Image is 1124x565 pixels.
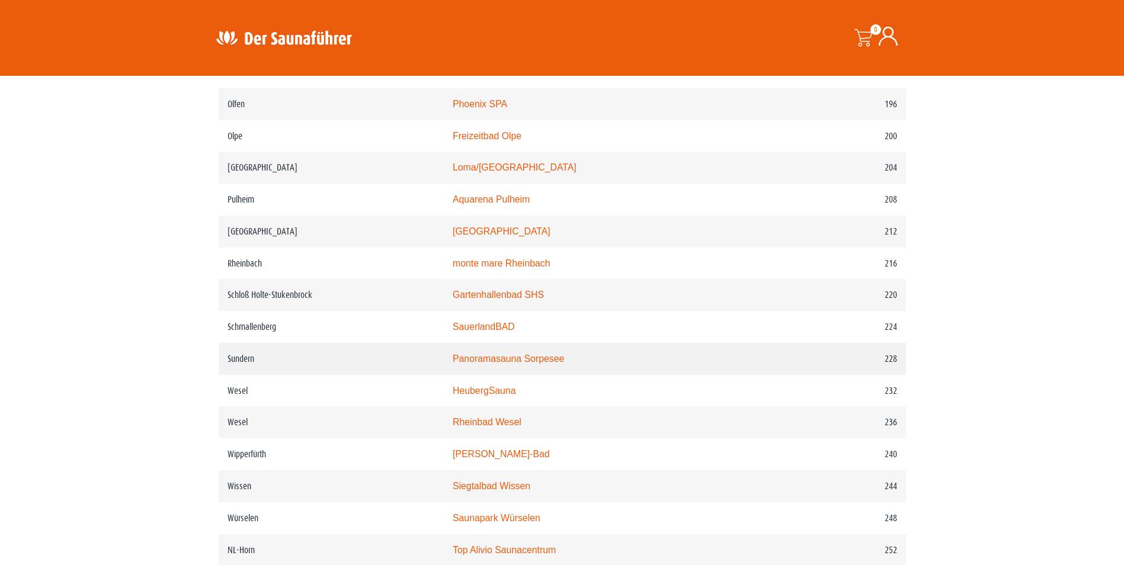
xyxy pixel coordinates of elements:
td: 196 [782,88,905,120]
span: 0 [870,24,881,35]
a: Phoenix SPA [453,99,507,109]
td: 220 [782,279,905,311]
a: [GEOGRAPHIC_DATA] [453,226,550,236]
td: 212 [782,216,905,248]
td: Wesel [219,375,444,407]
td: Wipperfürth [219,438,444,470]
td: Würselen [219,502,444,534]
td: [GEOGRAPHIC_DATA] [219,216,444,248]
a: Gartenhallenbad SHS [453,290,544,300]
a: Loma/[GEOGRAPHIC_DATA] [453,162,577,172]
a: Siegtalbad Wissen [453,481,530,491]
td: Pulheim [219,184,444,216]
a: SauerlandBAD [453,322,515,332]
a: [PERSON_NAME]-Bad [453,449,550,459]
td: 236 [782,406,905,438]
td: Olfen [219,88,444,120]
td: 224 [782,311,905,343]
td: 248 [782,502,905,534]
td: Schloß Holte-Stukenbrock [219,279,444,311]
a: Freizeitbad Olpe [453,131,521,141]
td: 208 [782,184,905,216]
a: Panoramasauna Sorpesee [453,354,564,364]
td: Schmallenberg [219,311,444,343]
td: 244 [782,470,905,502]
a: Rheinbad Wesel [453,417,521,427]
td: Sundern [219,343,444,375]
td: Wesel [219,406,444,438]
a: Saunapark Würselen [453,513,540,523]
a: HeubergSauna [453,386,516,396]
a: Aquarena Pulheim [453,194,530,204]
td: Olpe [219,120,444,152]
a: Top Alivio Saunacentrum [453,545,556,555]
a: monte mare Rheinbach [453,258,550,268]
td: 240 [782,438,905,470]
td: 204 [782,152,905,184]
td: 232 [782,375,905,407]
td: 216 [782,248,905,280]
td: Wissen [219,470,444,502]
td: 200 [782,120,905,152]
td: [GEOGRAPHIC_DATA] [219,152,444,184]
td: Rheinbach [219,248,444,280]
td: 228 [782,343,905,375]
